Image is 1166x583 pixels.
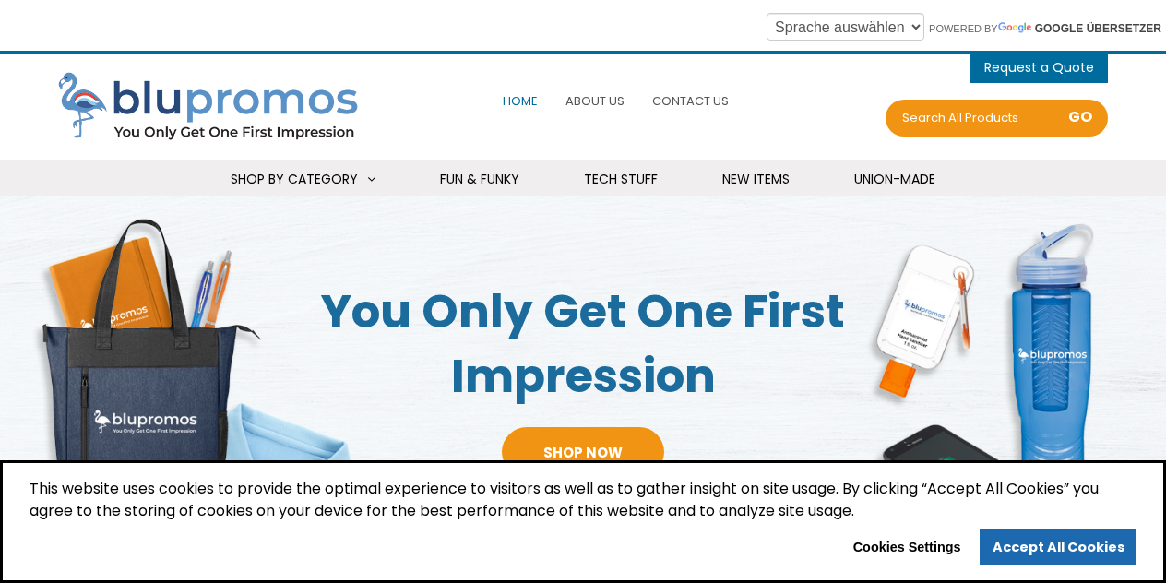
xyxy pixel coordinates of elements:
a: Google Übersetzer [998,22,1161,35]
a: About Us [561,81,629,121]
span: You Only Get One First Impression [291,280,874,409]
button: Cookies Settings [840,533,973,563]
a: Contact Us [648,81,733,121]
a: Home [498,81,542,121]
select: Widget "Sprache übersetzen" [767,13,924,41]
a: Shop Now [502,427,664,477]
a: Union-Made [831,160,958,199]
span: New Items [722,170,790,188]
span: Contact Us [652,92,729,110]
span: Fun & Funky [440,170,519,188]
img: Blupromos LLC's Logo [58,72,373,143]
button: items - Cart [984,54,1094,81]
span: Tech Stuff [584,170,658,188]
a: Shop By Category [208,160,399,199]
span: Home [503,92,538,110]
a: New Items [699,160,813,199]
span: Union-Made [854,170,935,188]
span: This website uses cookies to provide the optimal experience to visitors as well as to gather insi... [30,478,1136,529]
a: Tech Stuff [561,160,681,199]
a: Fun & Funky [417,160,542,199]
span: About Us [565,92,625,110]
a: allow cookies [980,529,1136,566]
span: Shop By Category [231,170,358,188]
span: items - Cart [984,58,1094,81]
img: Google Google Übersetzer [998,22,1035,35]
div: Powered by [753,9,1161,44]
